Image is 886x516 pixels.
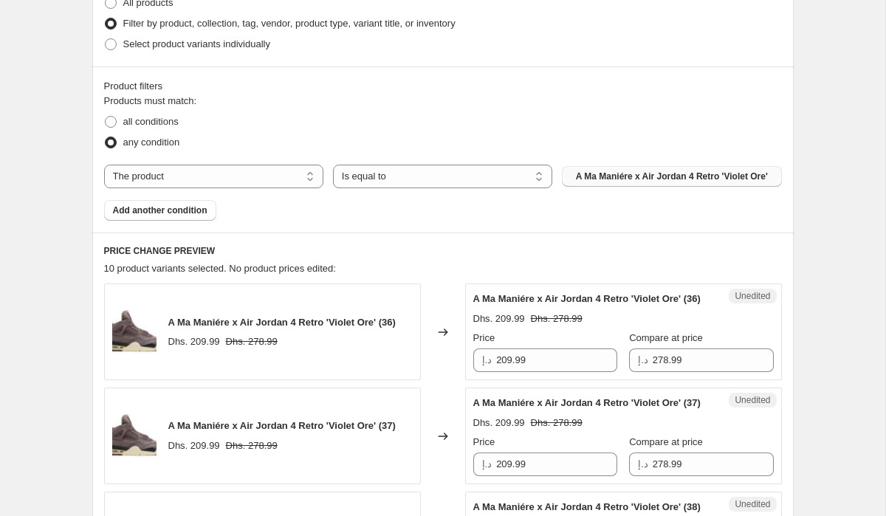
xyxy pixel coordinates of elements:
span: د.إ [482,354,492,365]
span: A Ma Maniére x Air Jordan 4 Retro 'Violet Ore' (37) [473,397,701,408]
span: Price [473,332,495,343]
div: Dhs. 209.99 [168,334,220,349]
span: A Ma Maniére x Air Jordan 4 Retro 'Violet Ore' (38) [473,501,701,512]
span: A Ma Maniére x Air Jordan 4 Retro 'Violet Ore' (36) [168,317,396,328]
strike: Dhs. 278.99 [226,334,278,349]
img: 31_6e403a96-cf08-43e1-84c3-174b58299fe0_80x.jpg [112,414,157,458]
span: Unedited [735,394,770,406]
span: Unedited [735,498,770,510]
span: Add another condition [113,204,207,216]
span: all conditions [123,116,179,127]
span: Price [473,436,495,447]
img: 31_6e403a96-cf08-43e1-84c3-174b58299fe0_80x.jpg [112,310,157,354]
span: د.إ [482,458,492,469]
span: Unedited [735,290,770,302]
span: د.إ [638,354,648,365]
span: A Ma Maniére x Air Jordan 4 Retro 'Violet Ore' (36) [473,293,701,304]
div: Product filters [104,79,782,94]
span: Products must match: [104,95,197,106]
span: any condition [123,137,180,148]
strike: Dhs. 278.99 [531,416,583,430]
div: Dhs. 209.99 [473,416,525,430]
strike: Dhs. 278.99 [226,438,278,453]
span: Compare at price [629,332,703,343]
span: A Ma Maniére x Air Jordan 4 Retro 'Violet Ore' (37) [168,420,396,431]
span: A Ma Maniére x Air Jordan 4 Retro 'Violet Ore' [576,171,768,182]
strike: Dhs. 278.99 [531,312,583,326]
div: Dhs. 209.99 [473,312,525,326]
h6: PRICE CHANGE PREVIEW [104,245,782,257]
span: Filter by product, collection, tag, vendor, product type, variant title, or inventory [123,18,456,29]
button: A Ma Maniére x Air Jordan 4 Retro 'Violet Ore' [562,166,781,187]
span: 10 product variants selected. No product prices edited: [104,263,336,274]
span: Compare at price [629,436,703,447]
button: Add another condition [104,200,216,221]
div: Dhs. 209.99 [168,438,220,453]
span: Select product variants individually [123,38,270,49]
span: د.إ [638,458,648,469]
